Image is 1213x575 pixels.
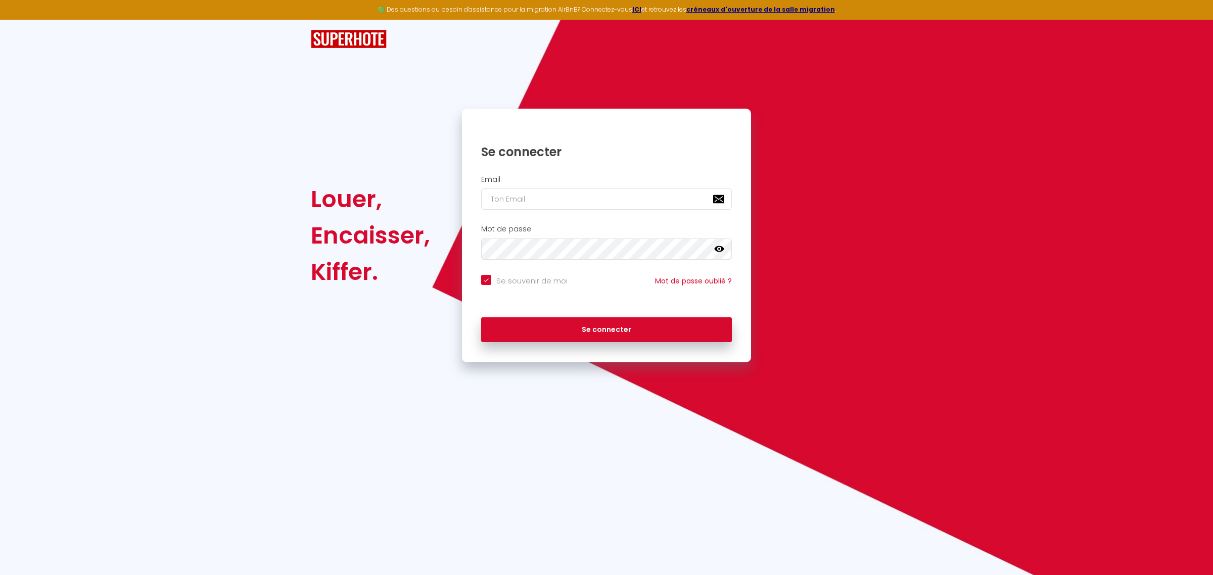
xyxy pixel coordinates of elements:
a: créneaux d'ouverture de la salle migration [686,5,835,14]
input: Ton Email [481,188,732,210]
a: ICI [632,5,641,14]
h1: Se connecter [481,144,732,160]
div: Kiffer. [311,254,430,290]
div: Encaisser, [311,217,430,254]
button: Se connecter [481,317,732,343]
a: Mot de passe oublié ? [655,276,732,286]
h2: Mot de passe [481,225,732,233]
h2: Email [481,175,732,184]
img: SuperHote logo [311,30,387,49]
div: Louer, [311,181,430,217]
